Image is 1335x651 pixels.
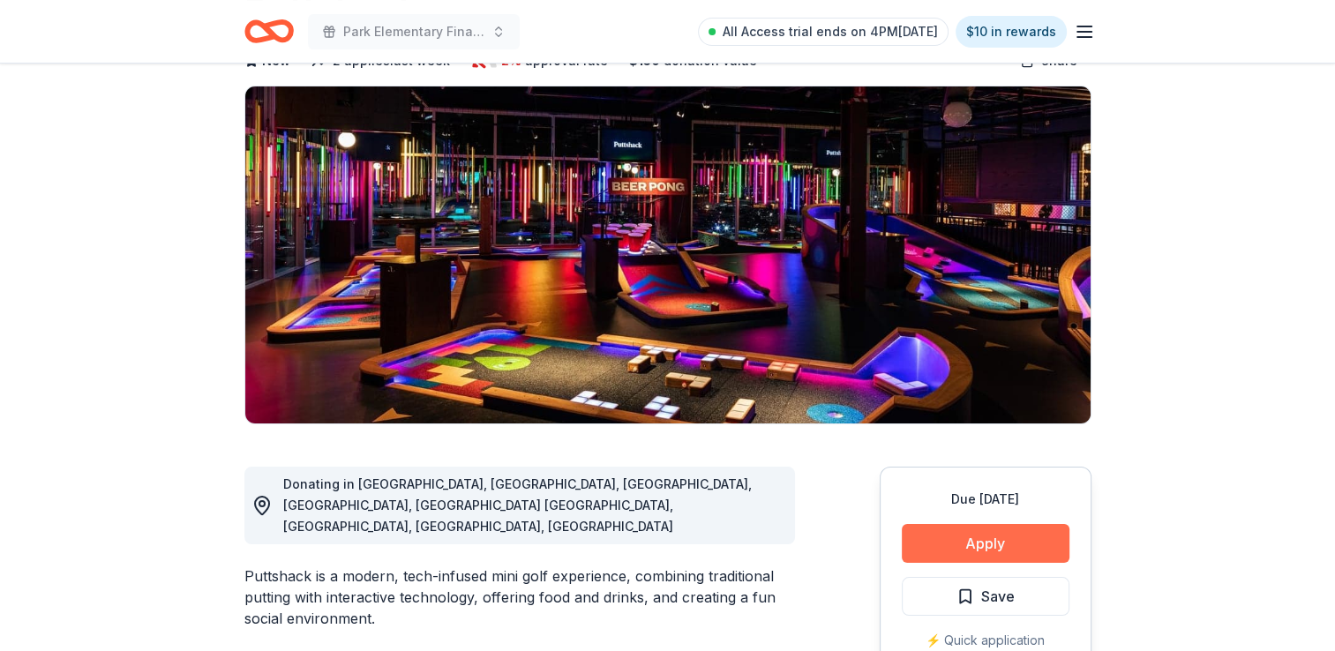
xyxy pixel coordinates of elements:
[902,630,1069,651] div: ⚡️ Quick application
[981,585,1015,608] span: Save
[698,18,949,46] a: All Access trial ends on 4PM[DATE]
[902,524,1069,563] button: Apply
[723,21,938,42] span: All Access trial ends on 4PM[DATE]
[283,476,752,534] span: Donating in [GEOGRAPHIC_DATA], [GEOGRAPHIC_DATA], [GEOGRAPHIC_DATA], [GEOGRAPHIC_DATA], [GEOGRAPH...
[244,11,294,52] a: Home
[245,86,1091,423] img: Image for Puttshack
[244,565,795,629] div: Puttshack is a modern, tech-infused mini golf experience, combining traditional putting with inte...
[902,577,1069,616] button: Save
[956,16,1067,48] a: $10 in rewards
[308,14,520,49] button: Park Elementary Final Cash Bash
[343,21,484,42] span: Park Elementary Final Cash Bash
[902,489,1069,510] div: Due [DATE]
